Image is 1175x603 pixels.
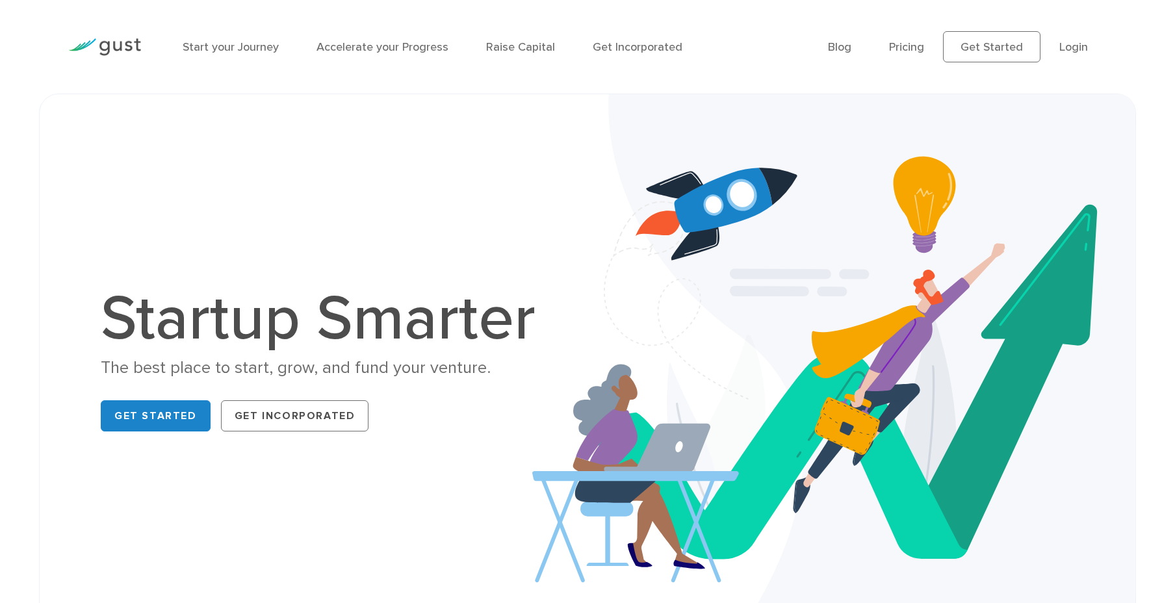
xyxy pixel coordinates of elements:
div: The best place to start, grow, and fund your venture. [101,357,549,379]
a: Get Incorporated [593,40,682,54]
a: Get Started [943,31,1040,62]
a: Get Incorporated [221,400,369,431]
img: Gust Logo [68,38,141,56]
a: Raise Capital [486,40,555,54]
h1: Startup Smarter [101,288,549,350]
a: Start your Journey [183,40,279,54]
a: Blog [828,40,851,54]
a: Login [1059,40,1088,54]
a: Pricing [889,40,924,54]
a: Accelerate your Progress [316,40,448,54]
a: Get Started [101,400,211,431]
